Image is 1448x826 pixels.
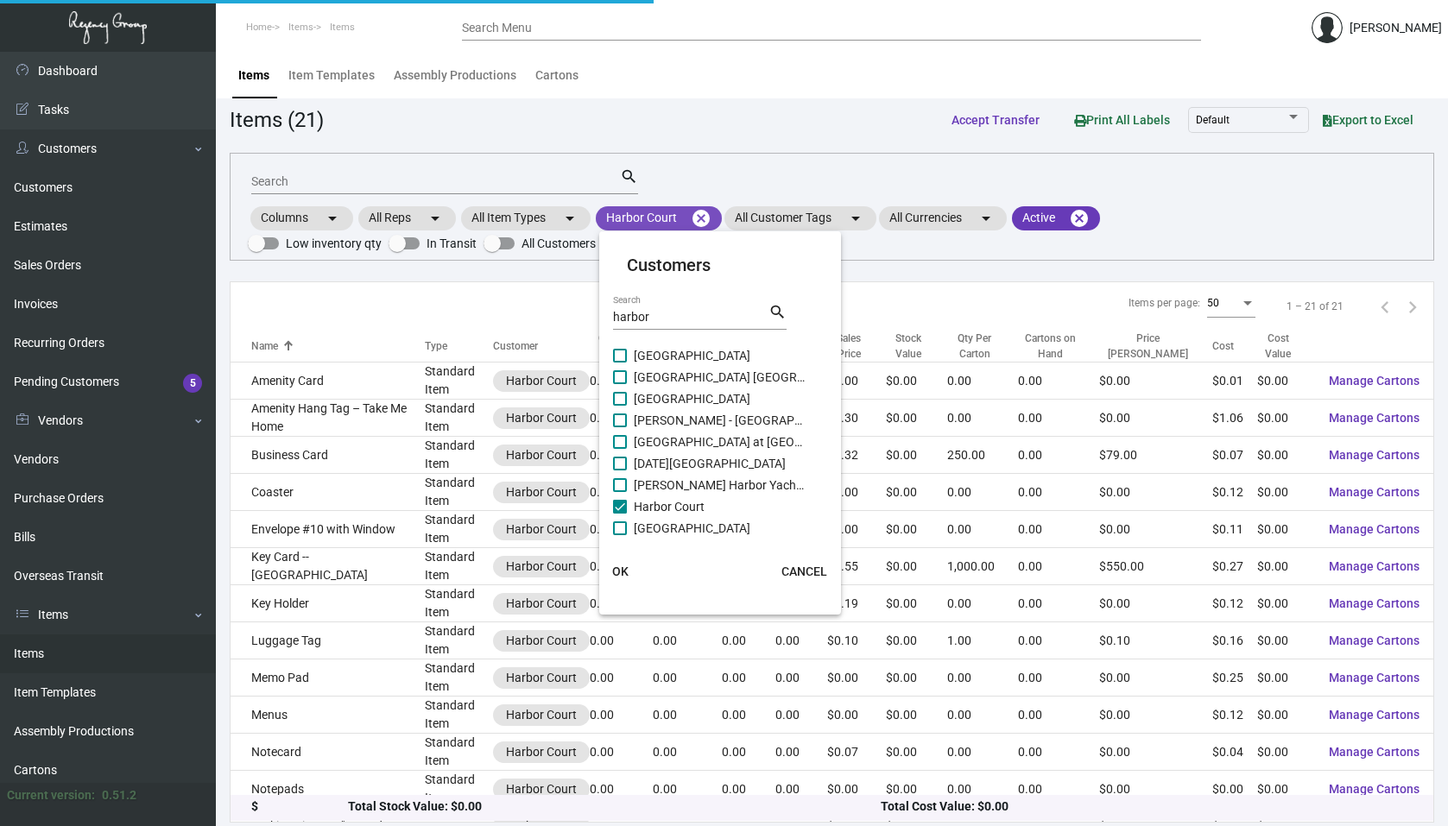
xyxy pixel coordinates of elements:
span: Manage Cartons [1329,374,1420,388]
div: Harbor Court [506,520,577,539]
td: $0.00 [1257,400,1315,437]
div: Item Templates [288,66,375,85]
td: 0.00 [590,771,653,808]
td: $0.11 [1212,511,1257,548]
td: Standard Item [425,585,493,622]
td: $0.00 [827,659,886,697]
td: Notepads [231,771,425,808]
td: 0.00 [590,585,653,622]
td: 0.00 [1018,548,1098,585]
td: 0.00 [590,659,653,697]
td: 0.00 [653,771,722,808]
span: Manage Cartons [1329,485,1420,499]
td: $0.00 [886,585,946,622]
td: Standard Item [425,363,493,400]
mat-icon: arrow_drop_down [560,208,580,229]
td: $0.07 [1212,437,1257,474]
td: 0.00 [1018,511,1098,548]
td: 0.00 [722,697,775,734]
div: Assembly Productions [394,66,516,85]
mat-icon: arrow_drop_down [976,208,996,229]
td: 0.00 [775,771,827,808]
div: Cartons on Hand [1018,331,1083,362]
td: $0.00 [1099,363,1212,400]
td: $0.32 [827,437,886,474]
td: 0.00 [722,659,775,697]
td: $0.00 [1099,771,1212,808]
td: Standard Item [425,474,493,511]
td: 0.00 [947,585,1019,622]
div: Harbor Court [506,632,577,650]
td: Standard Item [425,771,493,808]
td: 0.00 [590,400,653,437]
td: $0.00 [1257,511,1315,548]
td: 0.00 [590,363,653,400]
td: $0.00 [886,363,946,400]
td: $0.27 [1212,548,1257,585]
td: 0.00 [590,734,653,771]
td: $0.00 [1257,734,1315,771]
mat-icon: arrow_drop_down [322,208,343,229]
td: $0.04 [1212,734,1257,771]
td: 0.00 [1018,697,1098,734]
td: 0.00 [653,622,722,659]
td: $0.10 [1099,622,1212,659]
th: Customer [493,331,590,363]
mat-chip: Harbor Court [596,206,722,230]
td: $0.00 [1099,697,1212,734]
td: $0.00 [1257,771,1315,808]
td: $0.25 [1212,659,1257,697]
td: 0.00 [1018,363,1098,400]
td: $0.00 [1257,363,1315,400]
td: $0.00 [827,771,886,808]
td: 0.00 [1018,474,1098,511]
div: Harbor Court [506,446,577,464]
td: 0.00 [722,622,775,659]
td: Standard Item [425,548,493,585]
div: Name [251,338,278,354]
img: admin@bootstrapmaster.com [1312,12,1343,43]
mat-icon: arrow_drop_down [845,208,866,229]
td: Memo Pad [231,659,425,697]
div: Harbor Court [506,483,577,501]
div: $ [251,798,348,817]
td: Key Card -- [GEOGRAPHIC_DATA] [231,548,425,585]
mat-chip: All Item Types [461,206,591,230]
td: $0.07 [827,734,886,771]
td: 0.00 [1018,734,1098,771]
td: 0.00 [947,659,1019,697]
td: $0.00 [886,734,946,771]
span: Items [288,22,313,33]
td: $0.00 [1099,659,1212,697]
div: Qty On Hand [590,331,637,362]
td: $1.06 [1212,400,1257,437]
td: 0.00 [590,474,653,511]
td: Coaster [231,474,425,511]
td: $550.00 [1099,548,1212,585]
span: Manage Cartons [1329,745,1420,759]
div: Cartons [535,66,579,85]
span: Manage Cartons [1329,559,1420,573]
mat-chip: All Reps [358,206,456,230]
td: $0.00 [886,697,946,734]
div: Cost Value [1257,331,1299,362]
td: 250.00 [947,437,1019,474]
span: Home [246,22,272,33]
td: $0.00 [1099,400,1212,437]
td: $0.00 [827,511,886,548]
td: 0.00 [590,622,653,659]
mat-chip: Columns [250,206,353,230]
td: $0.00 [827,363,886,400]
td: $0.12 [1212,585,1257,622]
td: 0.00 [722,734,775,771]
td: Standard Item [425,622,493,659]
td: Standard Item [425,697,493,734]
mat-select: Items per page: [1207,298,1255,310]
td: $0.00 [886,474,946,511]
td: 0.00 [947,734,1019,771]
td: $0.16 [1212,622,1257,659]
span: Manage Cartons [1329,448,1420,462]
td: $0.19 [827,585,886,622]
td: 0.00 [590,697,653,734]
td: $0.00 [1099,585,1212,622]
